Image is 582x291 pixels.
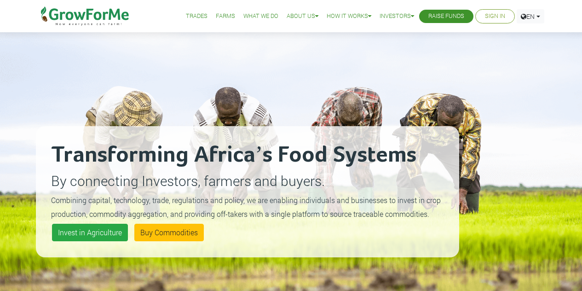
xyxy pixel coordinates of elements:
a: How it Works [327,12,371,21]
small: Combining capital, technology, trade, regulations and policy, we are enabling individuals and bus... [51,195,441,219]
p: By connecting Investors, farmers and buyers. [51,170,444,191]
a: Buy Commodities [134,224,204,241]
a: Farms [216,12,235,21]
a: Invest in Agriculture [52,224,128,241]
a: About Us [287,12,318,21]
a: Investors [380,12,414,21]
a: What We Do [243,12,278,21]
a: Trades [186,12,207,21]
a: EN [517,9,544,23]
a: Raise Funds [428,12,464,21]
h2: Transforming Africa’s Food Systems [51,141,444,169]
a: Sign In [485,12,505,21]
